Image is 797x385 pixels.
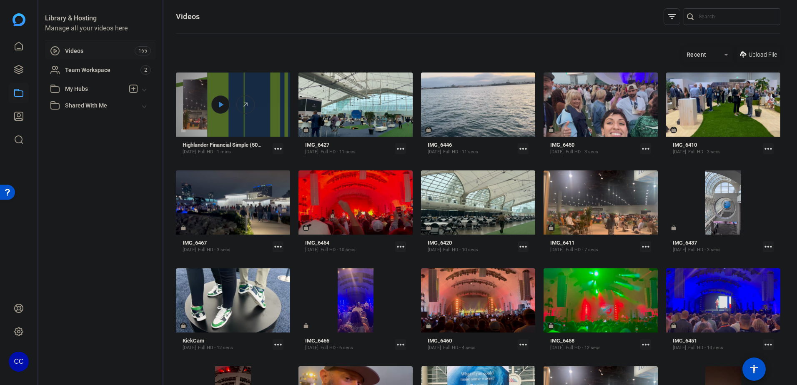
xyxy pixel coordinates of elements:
[428,240,514,253] a: IMG_6420[DATE]Full HD - 10 secs
[566,247,598,253] span: Full HD - 7 secs
[566,345,601,351] span: Full HD - 13 secs
[13,13,25,26] img: blue-gradient.svg
[518,143,529,154] mat-icon: more_horiz
[45,97,156,114] mat-expansion-panel-header: Shared With Me
[763,241,774,252] mat-icon: more_horiz
[305,149,318,155] span: [DATE]
[9,352,29,372] div: CC
[305,337,392,351] a: IMG_6466[DATE]Full HD - 6 secs
[305,142,329,148] strong: IMG_6427
[688,345,723,351] span: Full HD - 14 secs
[443,149,478,155] span: Full HD - 11 secs
[688,149,721,155] span: Full HD - 3 secs
[198,345,233,351] span: Full HD - 12 secs
[673,240,759,253] a: IMG_6437[DATE]Full HD - 3 secs
[428,345,441,351] span: [DATE]
[550,337,574,344] strong: IMG_6458
[673,240,697,246] strong: IMG_6437
[428,337,452,344] strong: IMG_6460
[305,345,318,351] span: [DATE]
[428,240,452,246] strong: IMG_6420
[763,143,774,154] mat-icon: more_horiz
[183,247,196,253] span: [DATE]
[135,46,151,55] span: 165
[305,240,329,246] strong: IMG_6454
[550,240,574,246] strong: IMG_6411
[45,23,156,33] div: Manage all your videos here
[550,142,574,148] strong: IMG_6450
[673,142,697,148] strong: IMG_6410
[198,247,231,253] span: Full HD - 3 secs
[518,241,529,252] mat-icon: more_horiz
[518,339,529,350] mat-icon: more_horiz
[395,143,406,154] mat-icon: more_horiz
[176,12,200,22] h1: Videos
[183,240,269,253] a: IMG_6467[DATE]Full HD - 3 secs
[566,149,598,155] span: Full HD - 3 secs
[273,339,283,350] mat-icon: more_horiz
[321,345,353,351] span: Full HD - 6 secs
[428,142,514,155] a: IMG_6446[DATE]Full HD - 11 secs
[183,149,196,155] span: [DATE]
[183,337,204,344] strong: KickCam
[395,241,406,252] mat-icon: more_horiz
[305,142,392,155] a: IMG_6427[DATE]Full HD - 11 secs
[183,240,207,246] strong: IMG_6467
[183,345,196,351] span: [DATE]
[673,247,686,253] span: [DATE]
[688,247,721,253] span: Full HD - 3 secs
[550,240,637,253] a: IMG_6411[DATE]Full HD - 7 secs
[673,142,759,155] a: IMG_6410[DATE]Full HD - 3 secs
[673,337,759,351] a: IMG_6451[DATE]Full HD - 14 secs
[395,339,406,350] mat-icon: more_horiz
[428,337,514,351] a: IMG_6460[DATE]Full HD - 4 secs
[65,47,135,55] span: Videos
[428,142,452,148] strong: IMG_6446
[550,247,564,253] span: [DATE]
[640,241,651,252] mat-icon: more_horiz
[443,345,476,351] span: Full HD - 4 secs
[428,149,441,155] span: [DATE]
[45,80,156,97] mat-expansion-panel-header: My Hubs
[321,247,356,253] span: Full HD - 10 secs
[65,66,140,74] span: Team Workspace
[183,142,268,148] strong: Highlander Financial Simple (50646)
[673,345,686,351] span: [DATE]
[305,337,329,344] strong: IMG_6466
[65,85,124,93] span: My Hubs
[65,101,143,110] span: Shared With Me
[305,247,318,253] span: [DATE]
[183,337,269,351] a: KickCam[DATE]Full HD - 12 secs
[667,12,677,22] mat-icon: filter_list
[140,65,151,75] span: 2
[273,143,283,154] mat-icon: more_horiz
[749,364,759,374] mat-icon: accessibility
[273,241,283,252] mat-icon: more_horiz
[550,142,637,155] a: IMG_6450[DATE]Full HD - 3 secs
[763,339,774,350] mat-icon: more_horiz
[428,247,441,253] span: [DATE]
[183,142,269,155] a: Highlander Financial Simple (50646)[DATE]Full HD - 1 mins
[198,149,231,155] span: Full HD - 1 mins
[550,149,564,155] span: [DATE]
[640,339,651,350] mat-icon: more_horiz
[737,47,780,62] button: Upload File
[673,149,686,155] span: [DATE]
[550,345,564,351] span: [DATE]
[699,12,774,22] input: Search
[443,247,478,253] span: Full HD - 10 secs
[321,149,356,155] span: Full HD - 11 secs
[673,337,697,344] strong: IMG_6451
[45,13,156,23] div: Library & Hosting
[749,50,777,59] span: Upload File
[687,51,707,58] span: Recent
[305,240,392,253] a: IMG_6454[DATE]Full HD - 10 secs
[640,143,651,154] mat-icon: more_horiz
[550,337,637,351] a: IMG_6458[DATE]Full HD - 13 secs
